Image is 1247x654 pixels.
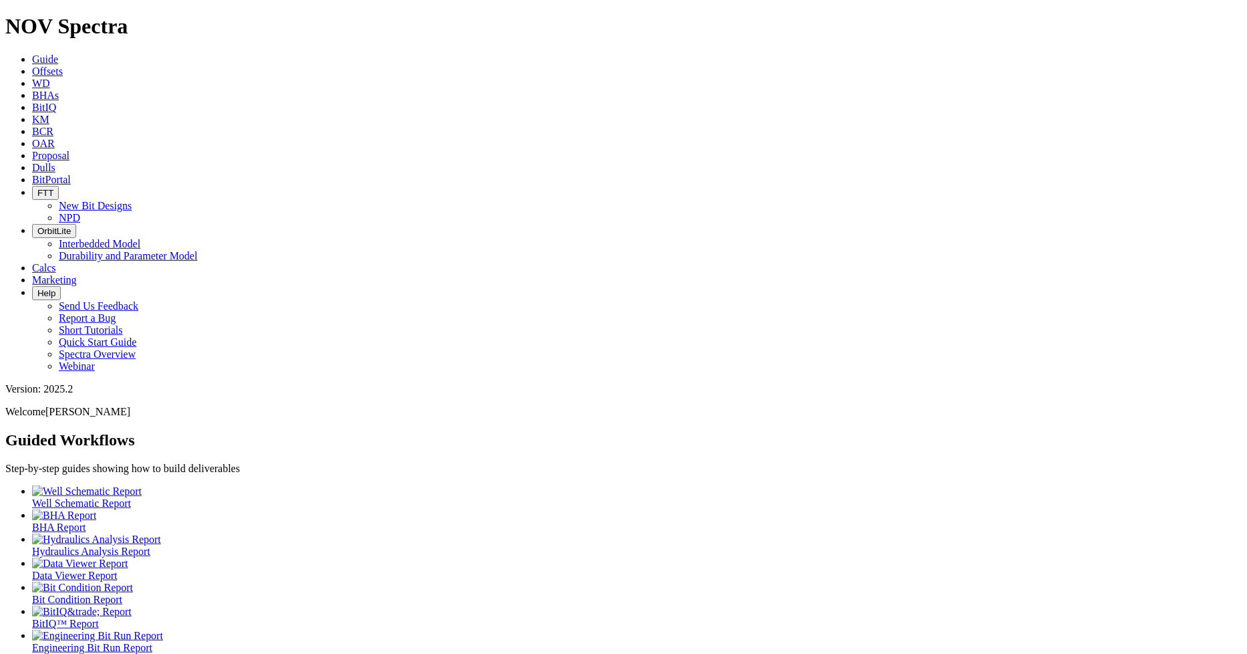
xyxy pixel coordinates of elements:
img: Bit Condition Report [32,582,133,594]
a: Well Schematic Report Well Schematic Report [32,485,1242,509]
a: Calcs [32,262,56,274]
img: Engineering Bit Run Report [32,630,163,642]
span: Well Schematic Report [32,498,131,509]
span: Engineering Bit Run Report [32,642,152,653]
a: Interbedded Model [59,238,140,249]
span: Data Viewer Report [32,570,118,581]
button: Help [32,286,61,300]
p: Step-by-step guides showing how to build deliverables [5,463,1242,475]
a: Spectra Overview [59,348,136,360]
img: Well Schematic Report [32,485,142,498]
a: Durability and Parameter Model [59,250,198,261]
a: Proposal [32,150,70,161]
a: Data Viewer Report Data Viewer Report [32,558,1242,581]
span: OrbitLite [37,226,71,236]
a: BitIQ&trade; Report BitIQ™ Report [32,606,1242,629]
p: Welcome [5,406,1242,418]
span: BitIQ™ Report [32,618,99,629]
a: BHAs [32,90,59,101]
a: Report a Bug [59,312,116,324]
a: Marketing [32,274,77,286]
img: Data Viewer Report [32,558,128,570]
img: Hydraulics Analysis Report [32,534,161,546]
a: BHA Report BHA Report [32,510,1242,533]
a: Short Tutorials [59,324,123,336]
span: BHA Report [32,522,86,533]
img: BHA Report [32,510,96,522]
a: OAR [32,138,55,149]
a: Quick Start Guide [59,336,136,348]
div: Version: 2025.2 [5,383,1242,395]
a: BitPortal [32,174,71,185]
span: FTT [37,188,53,198]
a: Hydraulics Analysis Report Hydraulics Analysis Report [32,534,1242,557]
a: NPD [59,212,80,223]
a: New Bit Designs [59,200,132,211]
span: Help [37,288,55,298]
a: Send Us Feedback [59,300,138,312]
a: BitIQ [32,102,56,113]
a: BCR [32,126,53,137]
img: BitIQ&trade; Report [32,606,132,618]
span: Bit Condition Report [32,594,122,605]
button: OrbitLite [32,224,76,238]
a: WD [32,78,50,89]
span: Hydraulics Analysis Report [32,546,150,557]
h1: NOV Spectra [5,14,1242,39]
span: [PERSON_NAME] [45,406,130,417]
a: KM [32,114,49,125]
a: Guide [32,53,58,65]
a: Bit Condition Report Bit Condition Report [32,582,1242,605]
a: Webinar [59,360,95,372]
button: FTT [32,186,59,200]
h2: Guided Workflows [5,431,1242,449]
a: Engineering Bit Run Report Engineering Bit Run Report [32,630,1242,653]
a: Dulls [32,162,55,173]
a: Offsets [32,66,63,77]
